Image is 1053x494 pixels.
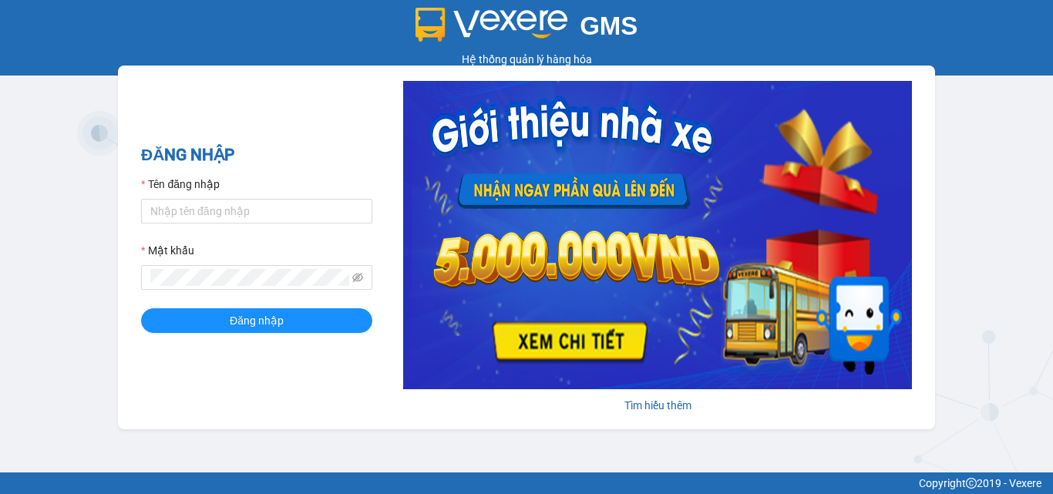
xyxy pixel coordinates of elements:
label: Mật khẩu [141,242,194,259]
span: GMS [580,12,638,40]
button: Đăng nhập [141,308,372,333]
h2: ĐĂNG NHẬP [141,143,372,168]
img: banner-0 [403,81,912,389]
input: Tên đăng nhập [141,199,372,223]
div: Copyright 2019 - Vexere [12,475,1041,492]
label: Tên đăng nhập [141,176,220,193]
span: Đăng nhập [230,312,284,329]
span: copyright [966,478,977,489]
a: GMS [415,23,638,35]
span: eye-invisible [352,272,363,283]
div: Tìm hiểu thêm [403,397,912,414]
div: Hệ thống quản lý hàng hóa [4,51,1049,68]
img: logo 2 [415,8,568,42]
input: Mật khẩu [150,269,349,286]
